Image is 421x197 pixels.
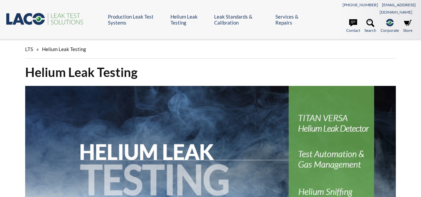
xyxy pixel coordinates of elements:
[25,40,396,59] div: »
[108,14,165,26] a: Production Leak Test Systems
[403,19,412,33] a: Store
[214,14,270,26] a: Leak Standards & Calibration
[380,2,416,15] a: [EMAIL_ADDRESS][DOMAIN_NAME]
[170,14,209,26] a: Helium Leak Testing
[346,19,360,33] a: Contact
[275,14,311,26] a: Services & Repairs
[364,19,376,33] a: Search
[381,27,399,33] span: Corporate
[25,46,33,52] span: LTS
[343,2,378,7] a: [PHONE_NUMBER]
[25,64,396,80] h1: Helium Leak Testing
[42,46,86,52] span: Helium Leak Testing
